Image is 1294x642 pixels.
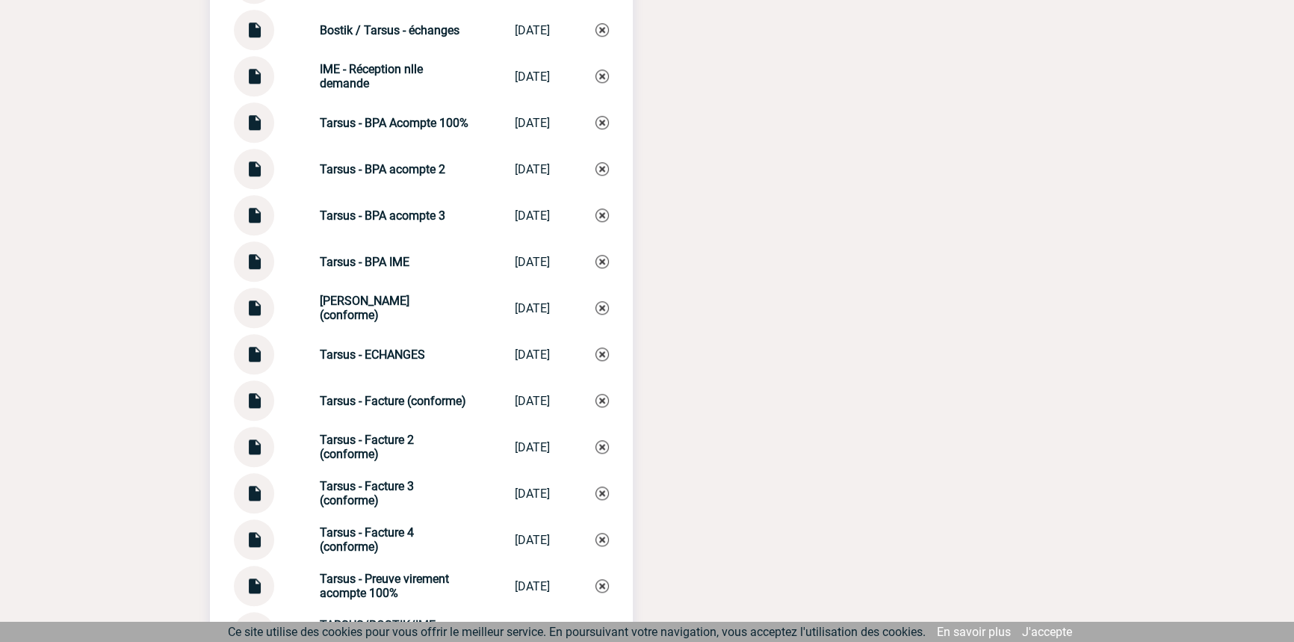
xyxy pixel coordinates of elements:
[515,440,550,454] div: [DATE]
[320,572,449,600] strong: Tarsus - Preuve virement acompte 100%
[595,301,609,315] img: Supprimer
[515,301,550,315] div: [DATE]
[320,525,414,554] strong: Tarsus - Facture 4 (conforme)
[515,116,550,130] div: [DATE]
[595,209,609,222] img: Supprimer
[515,487,550,501] div: [DATE]
[595,440,609,454] img: Supprimer
[595,348,609,361] img: Supprimer
[320,23,459,37] strong: Bostik / Tarsus - échanges
[595,116,609,129] img: Supprimer
[515,162,550,176] div: [DATE]
[595,579,609,593] img: Supprimer
[515,209,550,223] div: [DATE]
[320,209,445,223] strong: Tarsus - BPA acompte 3
[595,255,609,268] img: Supprimer
[320,394,466,408] strong: Tarsus - Facture (conforme)
[320,294,409,322] strong: [PERSON_NAME] (conforme)
[320,62,423,90] strong: IME - Réception nlle demande
[320,162,445,176] strong: Tarsus - BPA acompte 2
[595,394,609,407] img: Supprimer
[515,23,550,37] div: [DATE]
[515,394,550,408] div: [DATE]
[515,70,550,84] div: [DATE]
[320,348,425,362] strong: Tarsus - ECHANGES
[595,487,609,500] img: Supprimer
[515,533,550,547] div: [DATE]
[515,579,550,593] div: [DATE]
[515,348,550,362] div: [DATE]
[595,162,609,176] img: Supprimer
[228,625,926,639] span: Ce site utilise des cookies pour vous offrir le meilleur service. En poursuivant votre navigation...
[595,533,609,546] img: Supprimer
[515,255,550,269] div: [DATE]
[320,479,414,507] strong: Tarsus - Facture 3 (conforme)
[320,116,468,130] strong: Tarsus - BPA Acompte 100%
[1022,625,1072,639] a: J'accepte
[595,70,609,83] img: Supprimer
[320,433,414,461] strong: Tarsus - Facture 2 (conforme)
[595,23,609,37] img: Supprimer
[320,255,409,269] strong: Tarsus - BPA IME
[937,625,1011,639] a: En savoir plus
